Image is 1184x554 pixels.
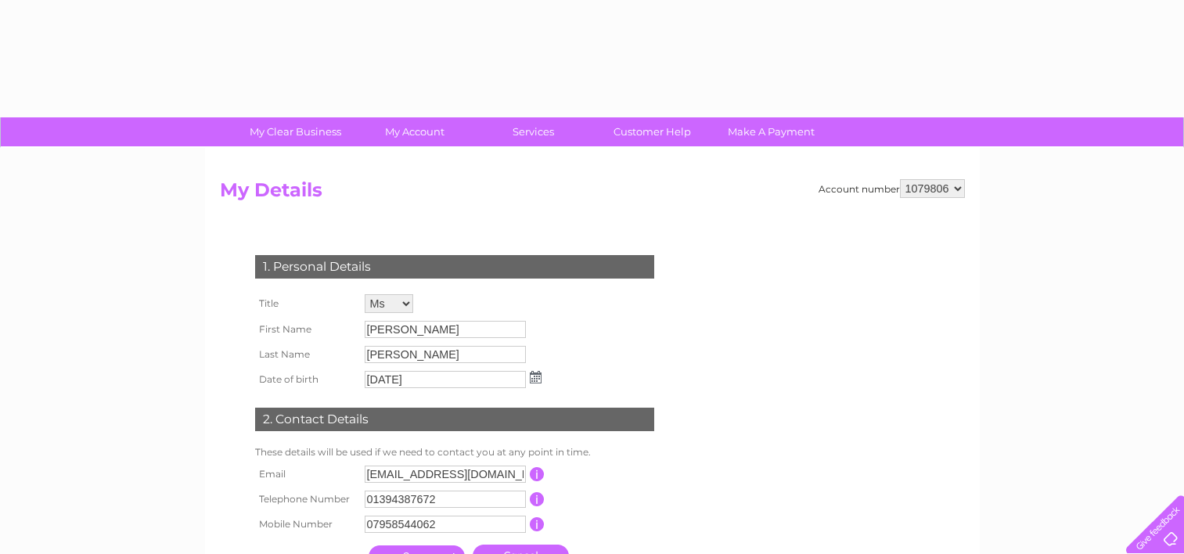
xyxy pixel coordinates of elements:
[251,317,361,342] th: First Name
[530,467,545,481] input: Information
[251,367,361,392] th: Date of birth
[251,487,361,512] th: Telephone Number
[251,443,658,462] td: These details will be used if we need to contact you at any point in time.
[530,517,545,531] input: Information
[251,342,361,367] th: Last Name
[819,179,965,198] div: Account number
[588,117,717,146] a: Customer Help
[231,117,360,146] a: My Clear Business
[469,117,598,146] a: Services
[251,290,361,317] th: Title
[251,462,361,487] th: Email
[350,117,479,146] a: My Account
[255,255,654,279] div: 1. Personal Details
[251,512,361,537] th: Mobile Number
[530,371,542,383] img: ...
[220,179,965,209] h2: My Details
[255,408,654,431] div: 2. Contact Details
[530,492,545,506] input: Information
[707,117,836,146] a: Make A Payment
